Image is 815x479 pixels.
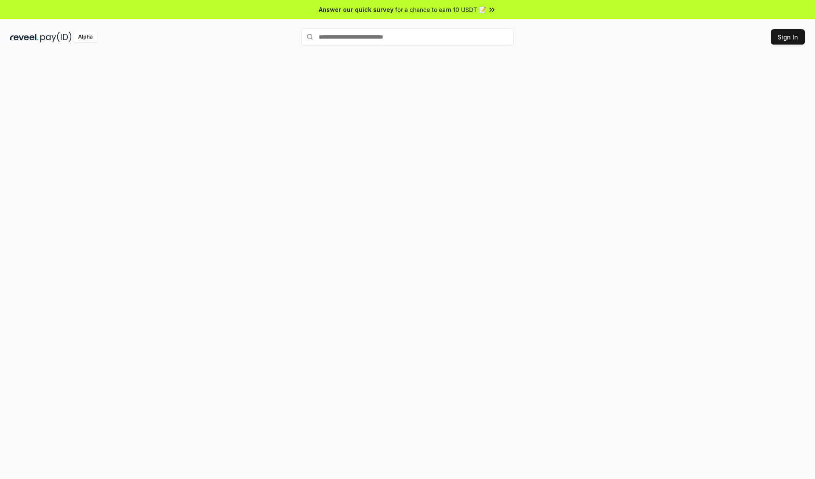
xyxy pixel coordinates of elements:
span: Answer our quick survey [319,5,393,14]
img: reveel_dark [10,32,39,42]
div: Alpha [73,32,97,42]
span: for a chance to earn 10 USDT 📝 [395,5,486,14]
button: Sign In [771,29,805,45]
img: pay_id [40,32,72,42]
